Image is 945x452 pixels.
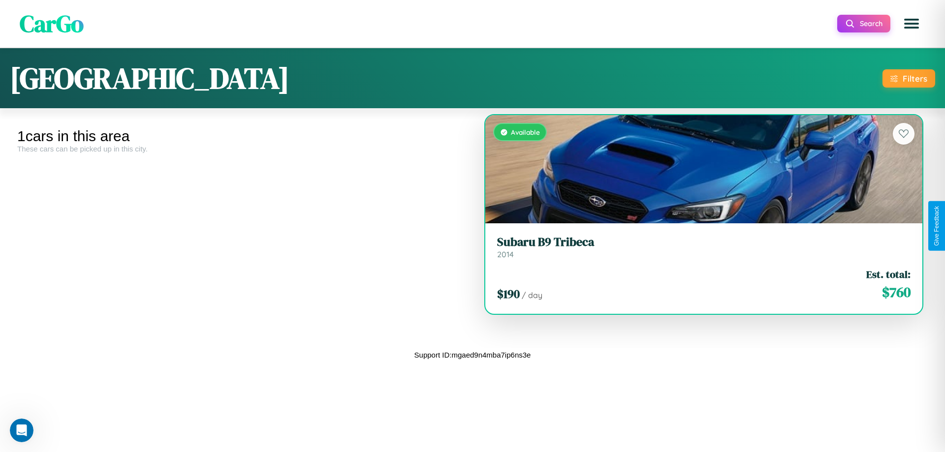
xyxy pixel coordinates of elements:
[511,128,540,136] span: Available
[837,15,890,32] button: Search
[860,19,882,28] span: Search
[497,235,911,249] h3: Subaru B9 Tribeca
[497,235,911,259] a: Subaru B9 Tribeca2014
[10,58,289,98] h1: [GEOGRAPHIC_DATA]
[497,249,514,259] span: 2014
[414,348,531,362] p: Support ID: mgaed9n4mba7ip6ns3e
[866,267,911,281] span: Est. total:
[17,128,465,145] div: 1 cars in this area
[17,145,465,153] div: These cars can be picked up in this city.
[933,206,940,246] div: Give Feedback
[903,73,927,84] div: Filters
[20,7,84,40] span: CarGo
[882,69,935,88] button: Filters
[882,282,911,302] span: $ 760
[497,286,520,302] span: $ 190
[898,10,925,37] button: Open menu
[10,419,33,442] iframe: Intercom live chat
[522,290,542,300] span: / day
